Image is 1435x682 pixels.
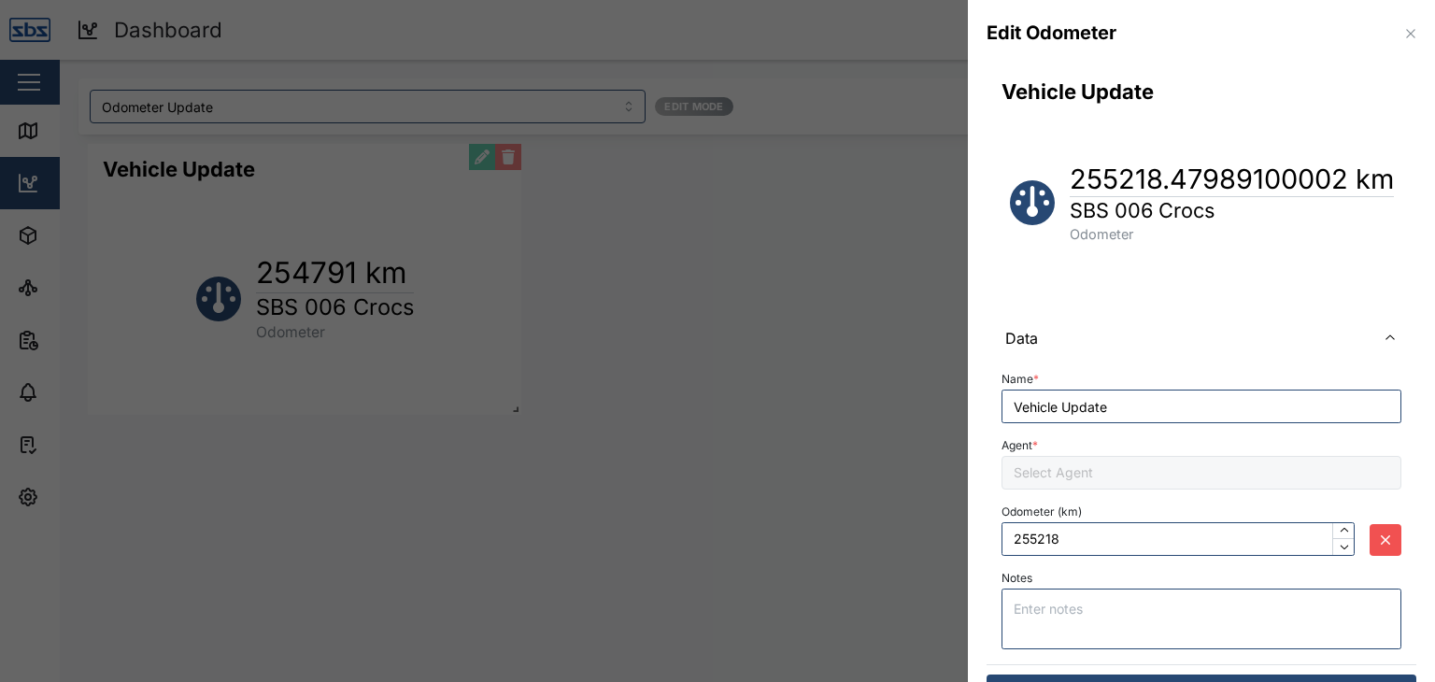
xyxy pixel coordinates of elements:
label: Agent [1002,439,1038,452]
h3: Vehicle Update [1002,78,1154,107]
label: Name [1002,373,1039,386]
div: Odometer [1070,224,1394,245]
h1: 255218.47989100002 km [1070,162,1394,197]
div: Edit Odometer [987,19,1116,48]
span: Data [1005,315,1360,362]
h1: SBS 006 Crocs [1070,197,1394,223]
label: Odometer (km) [1002,505,1082,519]
label: Notes [1002,572,1032,585]
input: Name [1002,390,1401,423]
button: Data [987,315,1416,362]
div: Data [987,362,1416,664]
input: Enter odometer [1002,522,1355,556]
